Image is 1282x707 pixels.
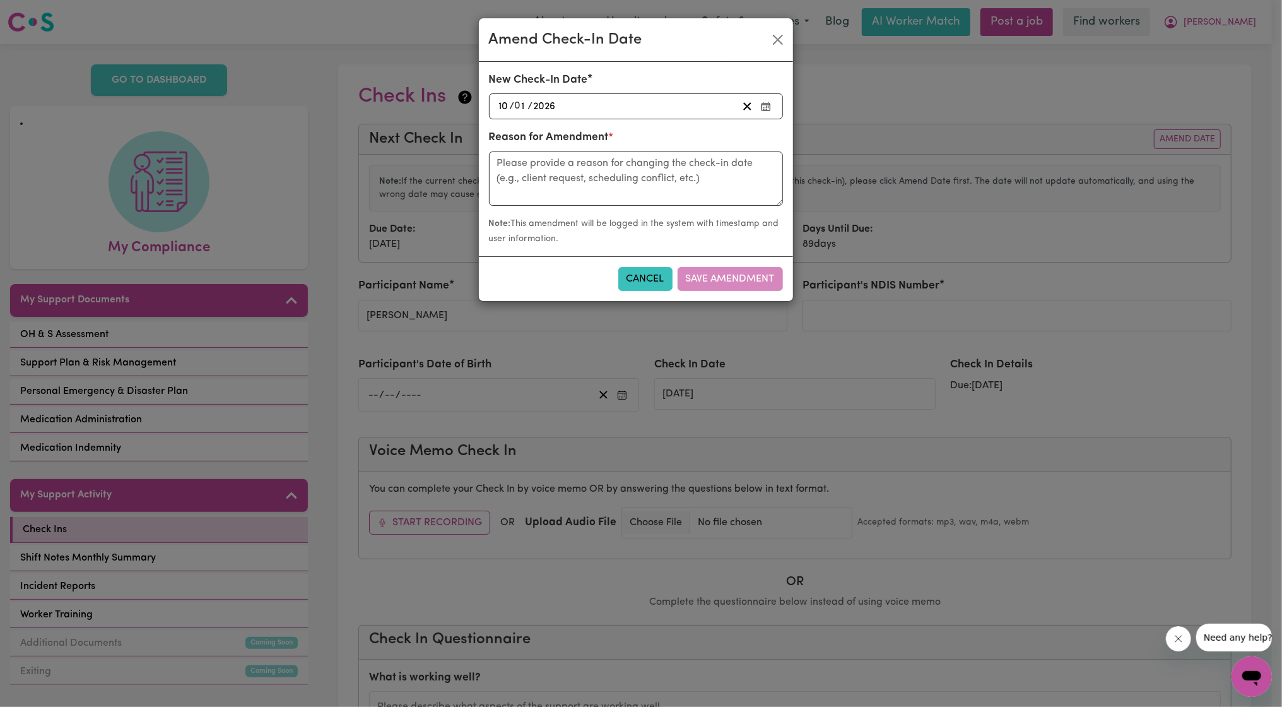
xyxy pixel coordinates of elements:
button: Close [768,30,788,50]
iframe: Button to launch messaging window [1232,656,1272,697]
span: Need any help? [8,9,76,19]
iframe: Close message [1166,626,1191,651]
input: -- [498,98,510,115]
strong: Note: [489,219,511,229]
span: 0 [515,102,521,112]
span: / [527,101,532,112]
span: / [510,101,515,112]
small: This amendment will be logged in the system with timestamp and user information. [489,219,779,244]
label: Reason for Amendment [489,129,614,146]
div: Amend Check-In Date [489,28,642,51]
button: Cancel [618,267,673,291]
input: ---- [532,98,556,115]
label: New Check-In Date [489,72,588,88]
input: -- [515,98,527,115]
iframe: Message from company [1196,624,1272,651]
